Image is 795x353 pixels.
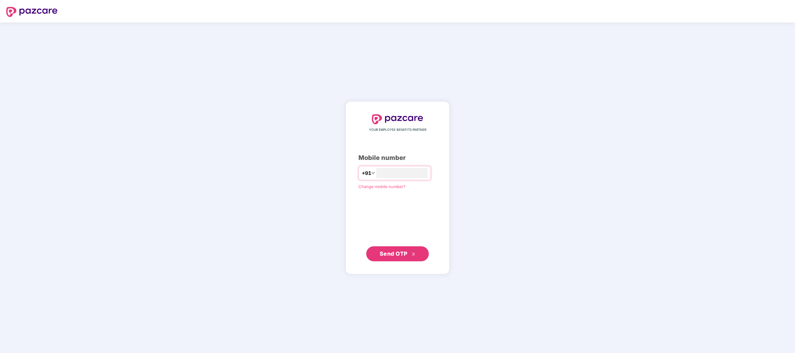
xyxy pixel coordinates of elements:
span: +91 [362,169,371,177]
img: logo [372,114,423,124]
span: YOUR EMPLOYEE BENEFITS PARTNER [369,127,426,132]
span: Send OTP [380,250,408,257]
button: Send OTPdouble-right [366,246,429,261]
a: Change mobile number? [358,184,406,189]
span: down [371,171,375,175]
img: logo [6,7,58,17]
div: Mobile number [358,153,437,163]
span: double-right [412,252,416,256]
